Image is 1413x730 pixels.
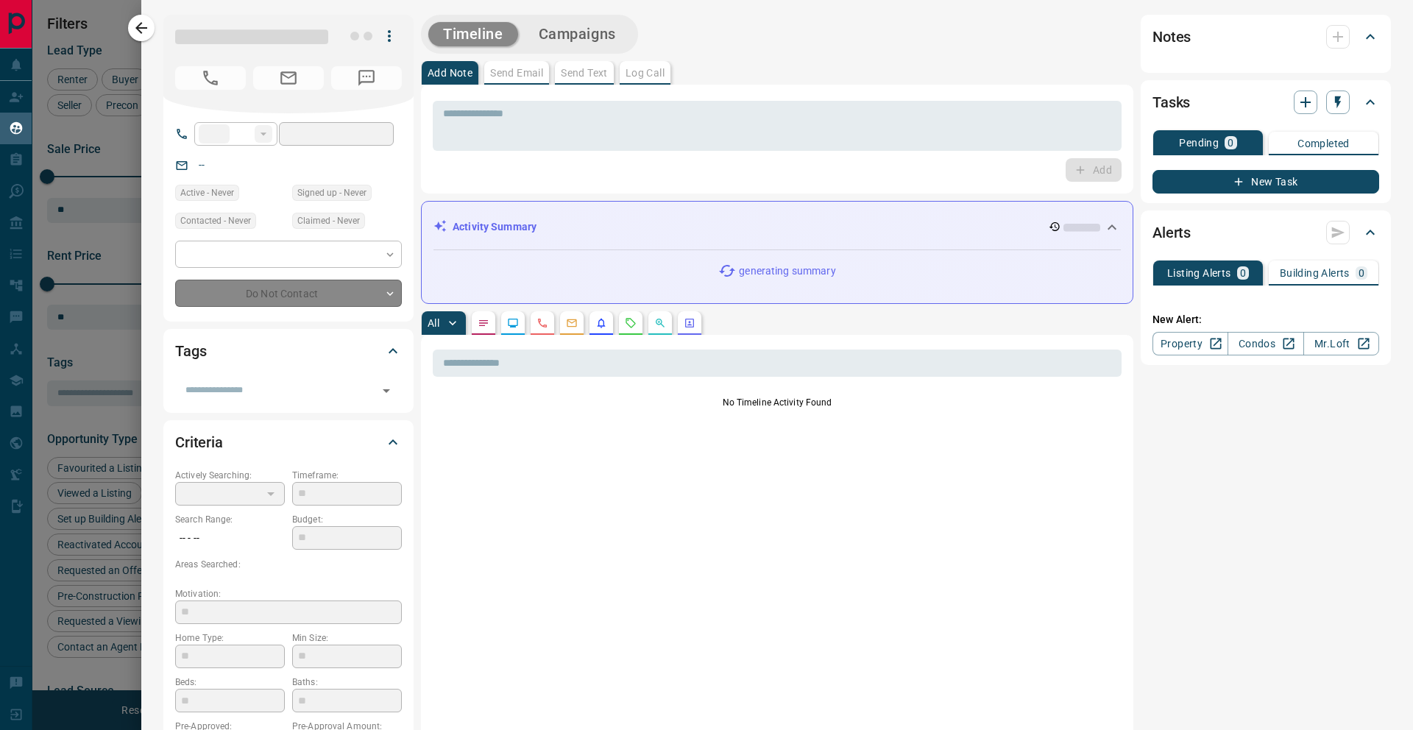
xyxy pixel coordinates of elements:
div: Activity Summary [433,213,1121,241]
h2: Notes [1152,25,1191,49]
button: Timeline [428,22,518,46]
h2: Criteria [175,430,223,454]
h2: Tasks [1152,91,1190,114]
p: 0 [1359,268,1364,278]
svg: Agent Actions [684,317,695,329]
p: 0 [1228,138,1233,148]
p: -- - -- [175,526,285,550]
div: Criteria [175,425,402,460]
p: All [428,318,439,328]
span: Active - Never [180,185,234,200]
svg: Emails [566,317,578,329]
p: Min Size: [292,631,402,645]
p: Actively Searching: [175,469,285,482]
p: Beds: [175,676,285,689]
button: New Task [1152,170,1379,194]
span: Claimed - Never [297,213,360,228]
button: Open [376,380,397,401]
a: -- [199,159,205,171]
svg: Opportunities [654,317,666,329]
h2: Tags [175,339,206,363]
p: No Timeline Activity Found [433,396,1122,409]
svg: Requests [625,317,637,329]
p: Motivation: [175,587,402,600]
p: Areas Searched: [175,558,402,571]
p: Activity Summary [453,219,536,235]
p: 0 [1240,268,1246,278]
p: Add Note [428,68,472,78]
svg: Listing Alerts [595,317,607,329]
p: Budget: [292,513,402,526]
svg: Lead Browsing Activity [507,317,519,329]
span: No Number [175,66,246,90]
p: Timeframe: [292,469,402,482]
span: Contacted - Never [180,213,251,228]
div: Notes [1152,19,1379,54]
p: Home Type: [175,631,285,645]
span: Signed up - Never [297,185,366,200]
p: Search Range: [175,513,285,526]
p: New Alert: [1152,312,1379,327]
span: No Email [253,66,324,90]
svg: Calls [536,317,548,329]
div: Tags [175,333,402,369]
div: Do Not Contact [175,280,402,307]
p: generating summary [739,263,835,279]
h2: Alerts [1152,221,1191,244]
div: Alerts [1152,215,1379,250]
p: Listing Alerts [1167,268,1231,278]
button: Campaigns [524,22,631,46]
span: No Number [331,66,402,90]
a: Mr.Loft [1303,332,1379,355]
p: Building Alerts [1280,268,1350,278]
div: Tasks [1152,85,1379,120]
a: Property [1152,332,1228,355]
svg: Notes [478,317,489,329]
p: Baths: [292,676,402,689]
p: Pending [1179,138,1219,148]
a: Condos [1228,332,1303,355]
p: Completed [1297,138,1350,149]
